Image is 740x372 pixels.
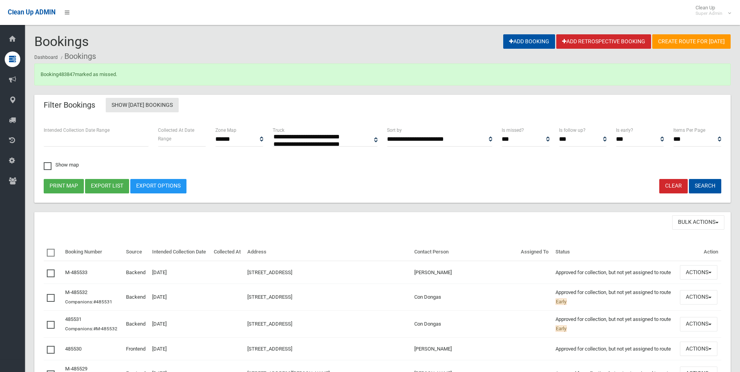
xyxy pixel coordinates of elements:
[692,5,730,16] span: Clean Up
[106,98,179,112] a: Show [DATE] Bookings
[672,215,724,230] button: Bulk Actions
[552,338,676,360] td: Approved for collection, but not yet assigned to route
[247,346,292,352] a: [STREET_ADDRESS]
[149,284,210,311] td: [DATE]
[65,366,87,372] a: M-485529
[8,9,55,16] span: Clean Up ADMIN
[411,243,518,261] th: Contact Person
[652,34,731,49] a: Create route for [DATE]
[44,162,79,167] span: Show map
[696,11,722,16] small: Super Admin
[65,316,82,322] a: 485531
[680,265,717,280] button: Actions
[552,243,676,261] th: Status
[680,317,717,331] button: Actions
[149,261,210,283] td: [DATE]
[93,326,117,331] a: #M-485532
[65,326,119,331] small: Companions:
[552,284,676,311] td: Approved for collection, but not yet assigned to route
[518,243,552,261] th: Assigned To
[555,298,567,305] span: Early
[555,325,567,332] span: Early
[247,294,292,300] a: [STREET_ADDRESS]
[123,338,149,360] td: Frontend
[503,34,555,49] a: Add Booking
[65,346,82,352] a: 485530
[34,34,89,49] span: Bookings
[123,311,149,338] td: Backend
[552,311,676,338] td: Approved for collection, but not yet assigned to route
[689,179,721,193] button: Search
[59,71,75,77] a: 483847
[85,179,129,193] button: Export list
[65,289,87,295] a: M-485532
[65,269,87,275] a: M-485533
[44,179,84,193] button: Print map
[677,243,721,261] th: Action
[149,338,210,360] td: [DATE]
[93,299,112,305] a: #485531
[149,311,210,338] td: [DATE]
[680,290,717,305] button: Actions
[123,243,149,261] th: Source
[123,261,149,283] td: Backend
[123,284,149,311] td: Backend
[411,338,518,360] td: [PERSON_NAME]
[411,311,518,338] td: Con Dongas
[34,64,731,85] div: Booking marked as missed.
[556,34,651,49] a: Add Retrospective Booking
[273,126,284,135] label: Truck
[34,55,58,60] a: Dashboard
[552,261,676,283] td: Approved for collection, but not yet assigned to route
[34,97,105,113] header: Filter Bookings
[659,179,688,193] a: Clear
[62,243,123,261] th: Booking Number
[149,243,210,261] th: Intended Collection Date
[680,342,717,356] button: Actions
[59,49,96,64] li: Bookings
[247,321,292,327] a: [STREET_ADDRESS]
[411,261,518,283] td: [PERSON_NAME]
[247,269,292,275] a: [STREET_ADDRESS]
[411,284,518,311] td: Con Dongas
[65,299,114,305] small: Companions:
[244,243,411,261] th: Address
[211,243,245,261] th: Collected At
[130,179,186,193] a: Export Options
